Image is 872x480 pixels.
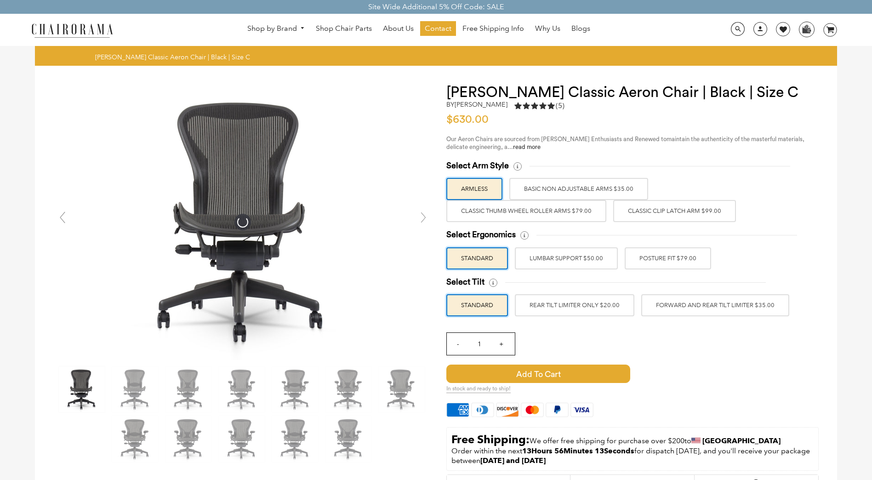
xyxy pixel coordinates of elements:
[446,136,667,142] span: Our Aeron Chairs are sourced from [PERSON_NAME] Enthusiasts and Renewed to
[515,294,634,316] label: REAR TILT LIMITER ONLY $20.00
[514,101,564,111] div: 5.0 rating (5 votes)
[105,217,381,226] a: Herman Miller Classic Aeron Chair | Black | Size C - chairorama
[567,21,595,36] a: Blogs
[112,366,158,412] img: Herman Miller Classic Aeron Chair | Black | Size C - chairorama
[165,366,211,412] img: Herman Miller Classic Aeron Chair | Black | Size C - chairorama
[95,53,250,61] span: [PERSON_NAME] Classic Aeron Chair | Black | Size C
[641,294,789,316] label: FORWARD AND REAR TILT LIMITER $35.00
[613,200,736,222] label: Classic Clip Latch Arm $99.00
[446,247,508,269] label: STANDARD
[157,21,680,38] nav: DesktopNavigation
[325,416,371,462] img: Herman Miller Classic Aeron Chair | Black | Size C - chairorama
[219,416,265,462] img: Herman Miller Classic Aeron Chair | Black | Size C - chairorama
[446,365,630,383] span: Add to Cart
[522,446,634,455] span: 13Hours 56Minutes 13Seconds
[702,436,781,445] strong: [GEOGRAPHIC_DATA]
[446,365,707,383] button: Add to Cart
[378,21,418,36] a: About Us
[383,24,414,34] span: About Us
[451,446,814,466] p: Order within the next for dispatch [DATE], and you'll receive your package between
[490,333,512,355] input: +
[272,416,318,462] img: Herman Miller Classic Aeron Chair | Black | Size C - chairorama
[26,22,118,38] img: chairorama
[446,277,484,287] span: Select Tilt
[112,416,158,462] img: Herman Miller Classic Aeron Chair | Black | Size C - chairorama
[446,294,508,316] label: STANDARD
[165,416,211,462] img: Herman Miller Classic Aeron Chair | Black | Size C - chairorama
[513,144,541,150] a: read more
[379,366,425,412] img: Herman Miller Classic Aeron Chair | Black | Size C - chairorama
[556,101,564,111] span: (5)
[446,84,819,101] h1: [PERSON_NAME] Classic Aeron Chair | Black | Size C
[509,178,648,200] label: BASIC NON ADJUSTABLE ARMS $35.00
[799,22,814,36] img: WhatsApp_Image_2024-07-12_at_16.23.01.webp
[446,178,502,200] label: ARMLESS
[272,366,318,412] img: Herman Miller Classic Aeron Chair | Black | Size C - chairorama
[535,24,560,34] span: Why Us
[571,24,590,34] span: Blogs
[311,21,376,36] a: Shop Chair Parts
[243,22,310,36] a: Shop by Brand
[420,21,456,36] a: Contact
[325,366,371,412] img: Herman Miller Classic Aeron Chair | Black | Size C - chairorama
[530,21,565,36] a: Why Us
[458,21,529,36] a: Free Shipping Info
[447,333,469,355] input: -
[446,101,507,109] h2: by
[451,433,530,446] strong: Free Shipping:
[451,432,814,446] p: to
[316,24,372,34] span: Shop Chair Parts
[59,366,105,412] img: Herman Miller Classic Aeron Chair | Black | Size C - chairorama
[446,385,511,393] span: In stock and ready to ship!
[480,456,546,465] strong: [DATE] and [DATE]
[105,84,381,360] img: Herman Miller Classic Aeron Chair | Black | Size C - chairorama
[455,100,507,109] a: [PERSON_NAME]
[219,366,265,412] img: Herman Miller Classic Aeron Chair | Black | Size C - chairorama
[625,247,711,269] label: POSTURE FIT $79.00
[425,24,451,34] span: Contact
[530,436,684,445] span: We offer free shipping for purchase over $200
[446,200,606,222] label: Classic Thumb Wheel Roller Arms $79.00
[446,160,509,171] span: Select Arm Style
[446,114,489,125] span: $630.00
[95,53,253,61] nav: breadcrumbs
[515,247,618,269] label: LUMBAR SUPPORT $50.00
[514,101,564,113] a: 5.0 rating (5 votes)
[462,24,524,34] span: Free Shipping Info
[446,229,516,240] span: Select Ergonomics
